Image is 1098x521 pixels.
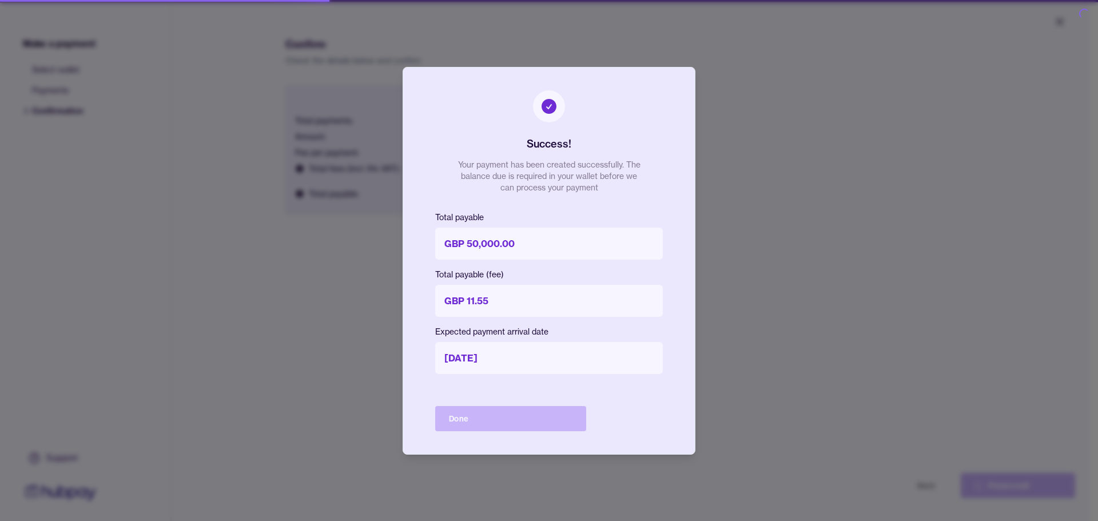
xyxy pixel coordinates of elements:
[435,212,663,223] p: Total payable
[435,342,663,374] p: [DATE]
[527,136,571,152] h2: Success!
[457,159,640,193] p: Your payment has been created successfully. The balance due is required in your wallet before we ...
[435,228,663,260] p: GBP 50,000.00
[435,285,663,317] p: GBP 11.55
[435,269,663,280] p: Total payable (fee)
[435,326,663,337] p: Expected payment arrival date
